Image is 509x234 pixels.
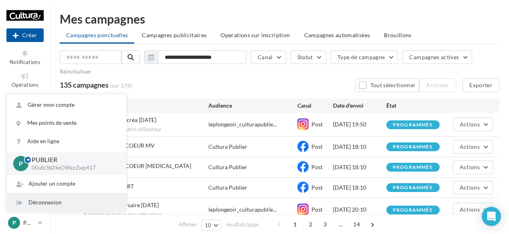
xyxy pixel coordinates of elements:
span: 10 [205,222,212,228]
p: 00ufz3b2lwOWxzZwp417 [32,164,113,172]
a: Mes points de vente [7,114,126,132]
span: leplongeoir_culturapublie... [208,120,277,128]
span: Campagnes actives [409,54,459,60]
button: Créer [6,28,44,42]
span: Operations sur inscription [220,32,290,38]
div: [DATE] 18:10 [333,184,386,192]
span: P [19,159,23,168]
button: Actions [453,160,493,174]
span: POST COUP DE COEUR PCE [84,162,191,169]
div: Déconnexion [7,194,126,212]
span: Campagnes automatisées [304,32,370,38]
span: (sur 176) [110,82,132,90]
a: Gérer mon compte [7,96,126,114]
button: Actions [453,118,493,131]
a: Aide en ligne [7,132,126,150]
button: Tout sélectionner [355,78,419,92]
button: Réinitialiser [60,68,92,75]
div: Cultura Publier [208,143,247,151]
div: [DATE] 20:10 [333,206,386,214]
p: PUBLIER [32,155,113,164]
span: Opérations [12,82,38,88]
span: P [12,219,16,227]
span: Post [311,184,323,191]
div: Nom [84,102,208,110]
span: Actions [460,184,480,191]
span: 135 campagnes [60,80,109,89]
button: Actions [453,203,493,216]
button: 10 [201,220,222,231]
div: programmée [393,185,433,190]
span: Brouillons [384,32,412,38]
div: Open Intercom Messenger [482,207,501,226]
span: Post [311,206,323,213]
div: [DATE] 18:10 [333,163,386,171]
span: résultats/page [226,221,259,228]
div: Mes campagnes [60,13,499,25]
div: programmée [393,122,433,128]
span: ... [334,218,347,231]
button: Actions [453,140,493,154]
span: Actions [460,206,480,213]
span: 3 [319,218,331,231]
div: [DATE] 18:10 [333,143,386,151]
span: Post [311,121,323,128]
span: 2 [304,218,317,231]
button: Archiver [419,78,456,92]
span: 14 [350,218,363,231]
button: Canal [251,50,286,64]
div: Cultura Publier [208,163,247,171]
div: Audience [208,102,297,110]
div: programmée [393,144,433,150]
div: [DATE] 19:50 [333,120,386,128]
button: Statut [291,50,326,64]
a: P PUBLIER [6,215,44,230]
p: PUBLIER [23,219,34,227]
span: Post [311,143,323,150]
div: Ajouter un compte [7,175,126,193]
div: programmée [393,165,433,170]
span: Notifications [10,59,40,65]
span: leplongeoir_culturapublie... [208,206,277,214]
div: Cultura Publier [208,184,247,192]
span: Actions [460,121,480,128]
span: Actions [460,143,480,150]
span: Actions [460,164,480,170]
span: Afficher [179,221,197,228]
button: Type de campagne [331,50,398,64]
a: Opérations [6,70,44,90]
span: Post [311,164,323,170]
button: Exporter [463,78,499,92]
div: programmée [393,208,433,213]
span: Campagnes publicitaires [142,32,206,38]
a: Boîte de réception [6,93,44,122]
div: État [386,102,440,110]
button: Notifications [6,47,44,67]
div: Nouvelle campagne [6,28,44,42]
div: Canal [297,102,333,110]
button: Actions [453,181,493,194]
span: Envoyée par un autre utilisateur [84,211,208,218]
span: 1 [289,218,301,231]
div: Date d'envoi [333,102,386,110]
span: Envoyée par un autre utilisateur [84,126,208,133]
button: Campagnes actives [402,50,472,64]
